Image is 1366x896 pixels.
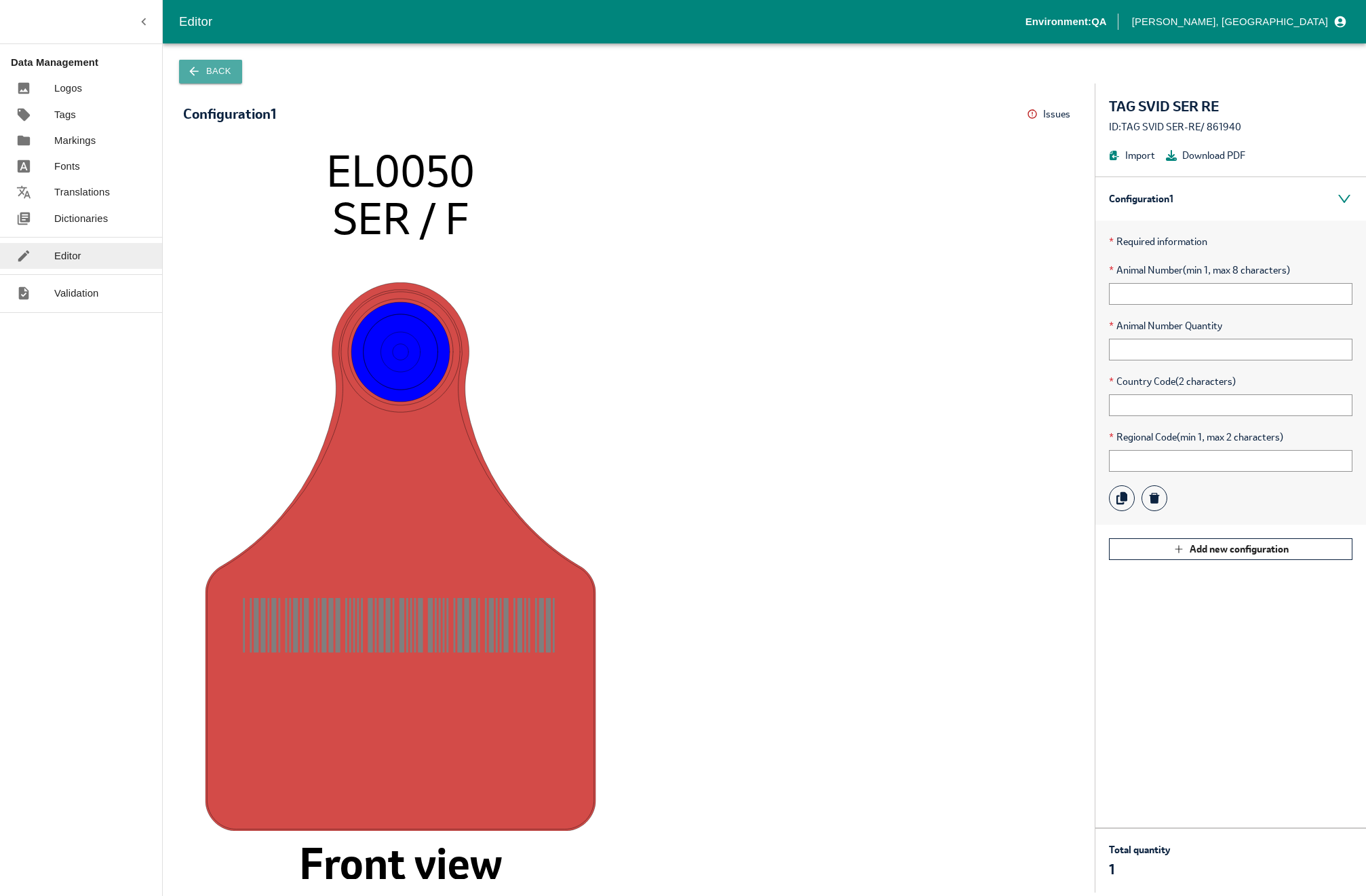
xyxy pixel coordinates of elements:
button: Add new configuration [1109,538,1352,560]
tspan: EL0050 [326,143,475,198]
span: Animal Number (min 1, max 8 characters) [1109,263,1352,278]
p: Tags [54,107,76,122]
button: Download PDF [1166,148,1245,163]
button: profile [1127,10,1350,33]
p: Required information [1109,234,1352,249]
p: Logos [54,81,82,96]
p: [PERSON_NAME], [GEOGRAPHIC_DATA] [1132,14,1328,29]
p: Dictionaries [54,211,108,226]
span: Animal Number Quantity [1109,318,1352,333]
p: Total quantity [1109,842,1170,857]
p: Fonts [54,159,80,174]
div: TAG SVID SER RE [1109,97,1352,116]
div: Configuration 1 [183,107,276,122]
button: Back [179,60,242,83]
tspan: SER / F [332,191,469,246]
div: Editor [179,12,1026,32]
p: 1 [1109,860,1170,879]
p: Editor [54,248,81,263]
tspan: Front view [299,836,502,891]
p: Environment: QA [1026,14,1107,29]
button: Import [1109,148,1155,163]
div: Configuration 1 [1095,177,1366,221]
span: Country Code (2 characters) [1109,374,1352,389]
div: ID: TAG SVID SER-RE / 861940 [1109,119,1352,134]
p: Validation [54,286,99,301]
span: Regional Code (min 1, max 2 characters) [1109,430,1352,445]
p: Data Management [11,55,162,70]
button: Issues [1027,104,1074,125]
p: Markings [54,133,96,148]
p: Translations [54,185,110,200]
